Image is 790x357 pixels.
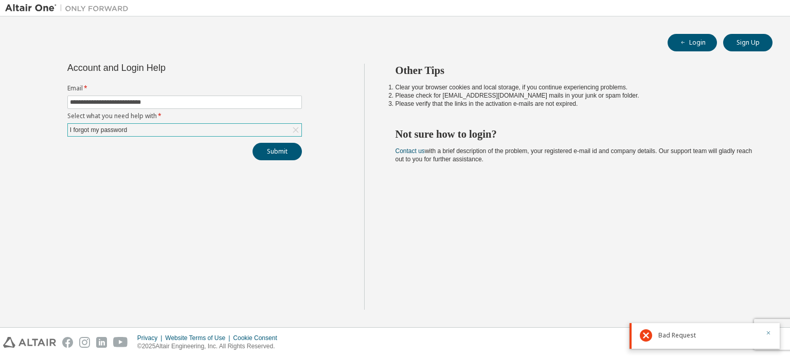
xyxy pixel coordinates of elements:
img: Altair One [5,3,134,13]
div: Website Terms of Use [165,334,233,342]
img: youtube.svg [113,337,128,348]
div: Cookie Consent [233,334,283,342]
a: Contact us [396,147,425,155]
img: altair_logo.svg [3,337,56,348]
p: © 2025 Altair Engineering, Inc. All Rights Reserved. [137,342,283,351]
li: Clear your browser cookies and local storage, if you continue experiencing problems. [396,83,755,91]
img: instagram.svg [79,337,90,348]
div: Account and Login Help [67,64,255,72]
label: Email [67,84,302,92]
li: Please check for [EMAIL_ADDRESS][DOMAIN_NAME] mails in your junk or spam folder. [396,91,755,100]
h2: Not sure how to login? [396,127,755,141]
button: Sign Up [723,34,773,51]
img: facebook.svg [62,337,73,348]
span: with a brief description of the problem, your registered e-mail id and company details. Our suppo... [396,147,752,163]
img: linkedin.svg [96,337,107,348]
button: Login [668,34,717,51]
li: Please verify that the links in the activation e-mails are not expired. [396,100,755,108]
button: Submit [253,143,302,160]
label: Select what you need help with [67,112,302,120]
span: Bad Request [658,331,696,340]
div: I forgot my password [68,124,301,136]
div: Privacy [137,334,165,342]
h2: Other Tips [396,64,755,77]
div: I forgot my password [68,124,129,136]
